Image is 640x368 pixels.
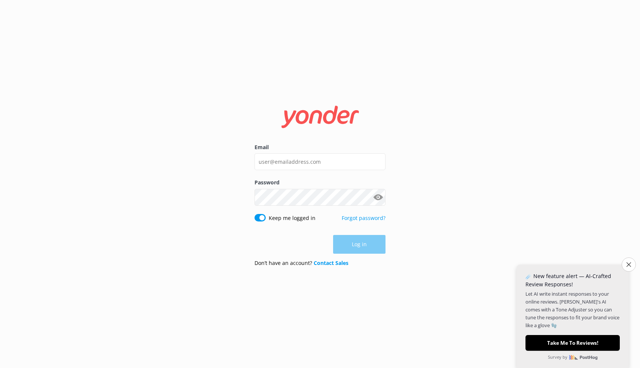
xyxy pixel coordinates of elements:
[255,143,385,151] label: Email
[314,259,348,266] a: Contact Sales
[269,214,316,222] label: Keep me logged in
[255,178,385,187] label: Password
[255,259,348,267] p: Don’t have an account?
[342,214,385,221] a: Forgot password?
[371,190,385,205] button: Show password
[255,153,385,170] input: user@emailaddress.com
